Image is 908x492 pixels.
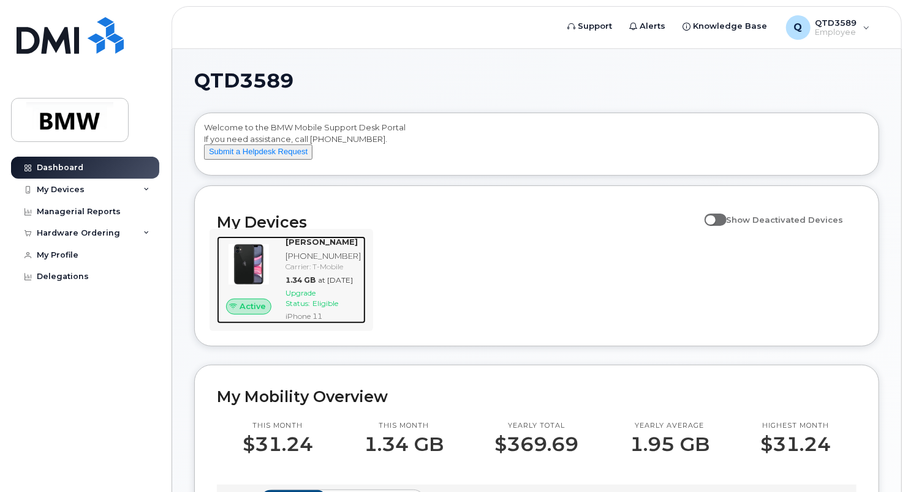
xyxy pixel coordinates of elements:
[204,122,869,171] div: Welcome to the BMW Mobile Support Desk Portal If you need assistance, call [PHONE_NUMBER].
[630,433,709,455] p: 1.95 GB
[240,300,266,312] span: Active
[286,275,316,285] span: 1.34 GB
[286,288,316,308] span: Upgrade Status:
[312,299,338,308] span: Eligible
[630,421,709,431] p: Yearly average
[727,215,844,225] span: Show Deactivated Devices
[243,421,313,431] p: This month
[286,261,361,272] div: Carrier: T-Mobile
[364,421,444,431] p: This month
[286,311,361,321] div: iPhone 11
[364,433,444,455] p: 1.34 GB
[217,213,698,231] h2: My Devices
[227,242,271,286] img: iPhone_11.jpg
[495,433,579,455] p: $369.69
[760,433,831,455] p: $31.24
[243,433,313,455] p: $31.24
[318,275,353,285] span: at [DATE]
[855,439,899,483] iframe: Messenger Launcher
[204,146,312,156] a: Submit a Helpdesk Request
[286,250,361,262] div: [PHONE_NUMBER]
[217,387,857,406] h2: My Mobility Overview
[495,421,579,431] p: Yearly total
[286,237,358,247] strong: [PERSON_NAME]
[204,144,312,160] button: Submit a Helpdesk Request
[217,236,366,324] a: Active[PERSON_NAME][PHONE_NUMBER]Carrier: T-Mobile1.34 GBat [DATE]Upgrade Status:EligibleiPhone 11
[194,72,293,90] span: QTD3589
[760,421,831,431] p: Highest month
[705,208,714,218] input: Show Deactivated Devices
